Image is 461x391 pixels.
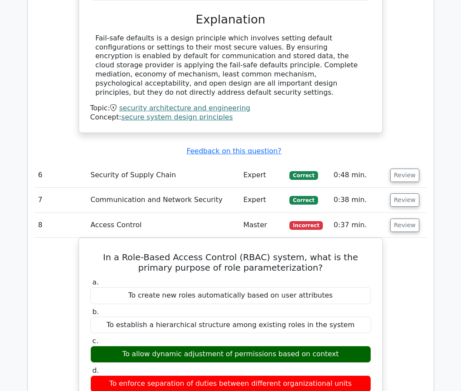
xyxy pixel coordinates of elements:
[93,337,99,345] span: c.
[35,213,87,238] td: 8
[330,188,387,212] td: 0:38 min.
[289,221,323,230] span: Incorrect
[90,317,371,334] div: To establish a hierarchical structure among existing roles in the system
[90,104,371,113] div: Topic:
[121,113,233,121] a: secure system design principles
[240,163,286,188] td: Expert
[119,104,250,112] a: security architecture and engineering
[240,213,286,238] td: Master
[93,366,99,374] span: d.
[186,147,281,155] a: Feedback on this question?
[390,193,420,207] button: Review
[90,287,371,304] div: To create new roles automatically based on user attributes
[90,113,371,122] div: Concept:
[390,219,420,232] button: Review
[90,252,372,273] h5: In a Role-Based Access Control (RBAC) system, what is the primary purpose of role parameterization?
[93,278,99,286] span: a.
[96,34,366,97] div: Fail-safe defaults is a design principle which involves setting default configurations or setting...
[87,213,240,238] td: Access Control
[35,188,87,212] td: 7
[87,188,240,212] td: Communication and Network Security
[330,213,387,238] td: 0:37 min.
[35,163,87,188] td: 6
[330,163,387,188] td: 0:48 min.
[289,196,318,205] span: Correct
[93,308,99,316] span: b.
[96,13,366,27] h3: Explanation
[390,169,420,182] button: Review
[90,346,371,363] div: To allow dynamic adjustment of permissions based on context
[87,163,240,188] td: Security of Supply Chain
[240,188,286,212] td: Expert
[289,171,318,180] span: Correct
